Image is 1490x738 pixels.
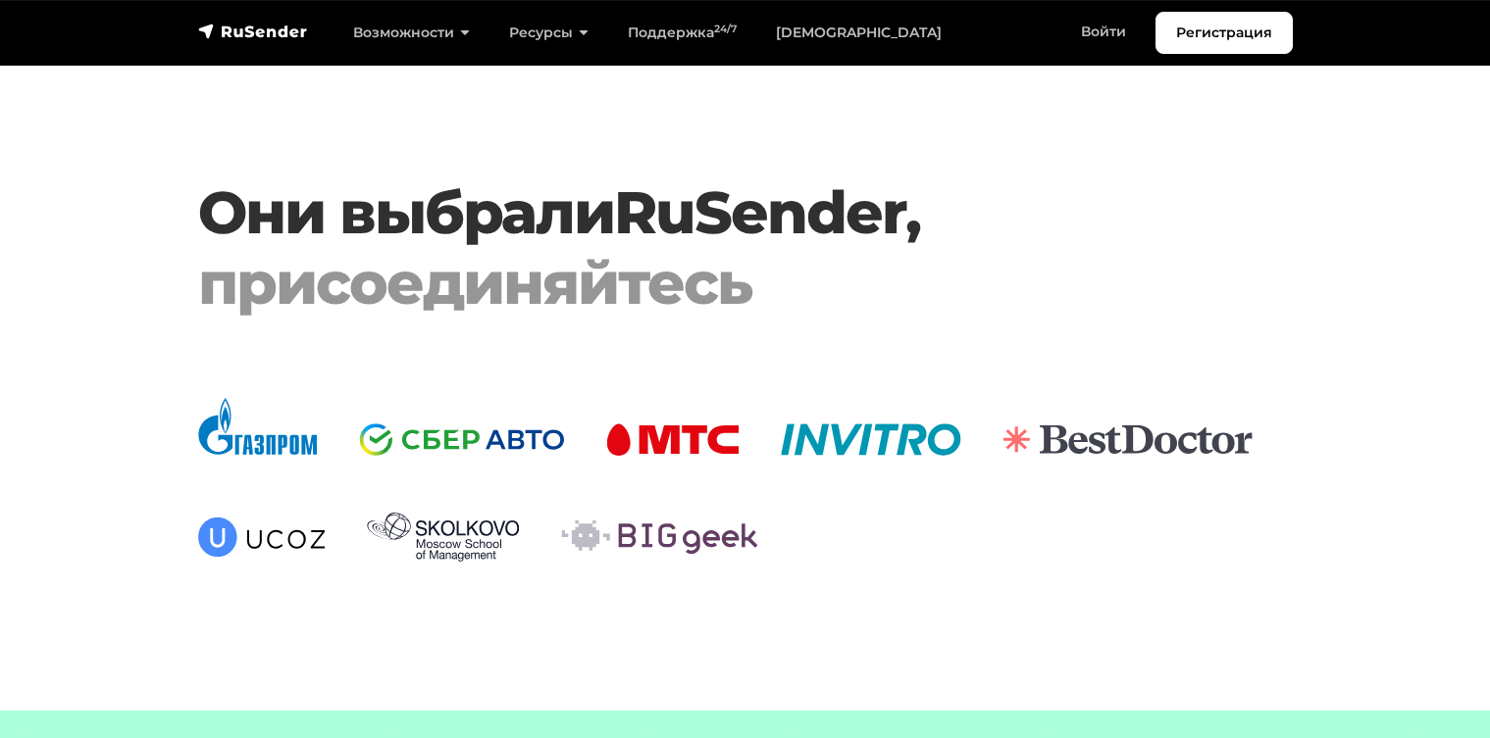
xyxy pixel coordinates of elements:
sup: 24/7 [714,23,737,35]
img: Логотипы [198,397,1293,562]
div: присоединяйтесь [198,248,1200,319]
a: RuSender [614,176,905,248]
a: Регистрация [1156,12,1293,54]
a: Поддержка24/7 [608,13,756,53]
h3: Они выбрали , [198,177,1200,319]
a: Возможности [334,13,489,53]
a: [DEMOGRAPHIC_DATA] [756,13,961,53]
a: Ресурсы [489,13,608,53]
img: RuSender [198,22,308,41]
a: Войти [1061,12,1146,52]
